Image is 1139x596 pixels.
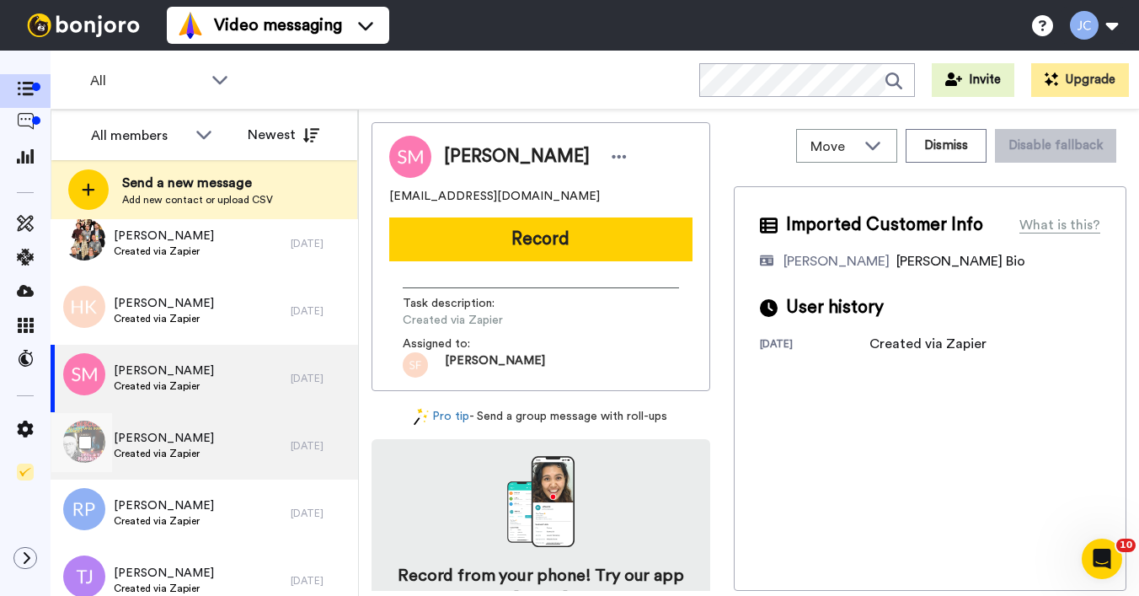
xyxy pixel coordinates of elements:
[214,13,342,37] span: Video messaging
[389,136,431,178] img: Image of Shamar Mims
[403,352,428,378] img: sf.png
[1082,539,1122,579] iframe: Intercom live chat
[235,118,332,152] button: Newest
[114,379,214,393] span: Created via Zapier
[114,312,214,325] span: Created via Zapier
[444,144,590,169] span: [PERSON_NAME]
[291,372,350,385] div: [DATE]
[414,408,429,426] img: magic-wand.svg
[445,352,545,378] span: [PERSON_NAME]
[906,129,987,163] button: Dismiss
[1116,539,1136,552] span: 10
[122,173,273,193] span: Send a new message
[810,137,856,157] span: Move
[403,312,563,329] span: Created via Zapier
[389,188,600,205] span: [EMAIL_ADDRESS][DOMAIN_NAME]
[932,63,1014,97] button: Invite
[63,488,105,530] img: rp.png
[389,217,692,261] button: Record
[17,464,34,481] img: Checklist.svg
[114,447,214,460] span: Created via Zapier
[403,336,521,352] span: Assigned to:
[1019,215,1100,235] div: What is this?
[114,582,214,595] span: Created via Zapier
[786,295,884,320] span: User history
[177,12,204,39] img: vm-color.svg
[114,295,214,312] span: [PERSON_NAME]
[1031,63,1129,97] button: Upgrade
[786,212,983,238] span: Imported Customer Info
[91,126,187,146] div: All members
[403,295,521,312] span: Task description :
[414,408,469,426] a: Pro tip
[760,337,869,354] div: [DATE]
[114,228,214,244] span: [PERSON_NAME]
[63,353,105,395] img: sm.png
[372,408,710,426] div: - Send a group message with roll-ups
[63,218,105,260] img: df7199c7-1635-4d2e-bc9f-a4b66e976922.jpg
[63,286,105,328] img: hk.png
[114,565,214,582] span: [PERSON_NAME]
[783,251,890,271] div: [PERSON_NAME]
[114,430,214,447] span: [PERSON_NAME]
[995,129,1116,163] button: Disable fallback
[291,304,350,318] div: [DATE]
[122,193,273,207] span: Add new contact or upload CSV
[291,574,350,588] div: [DATE]
[114,514,214,528] span: Created via Zapier
[20,13,147,37] img: bj-logo-header-white.svg
[291,439,350,453] div: [DATE]
[114,497,214,514] span: [PERSON_NAME]
[869,334,987,354] div: Created via Zapier
[291,507,350,520] div: [DATE]
[291,237,350,250] div: [DATE]
[114,362,214,379] span: [PERSON_NAME]
[90,71,203,91] span: All
[114,244,214,258] span: Created via Zapier
[896,255,1025,268] span: [PERSON_NAME] Bio
[507,456,575,547] img: download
